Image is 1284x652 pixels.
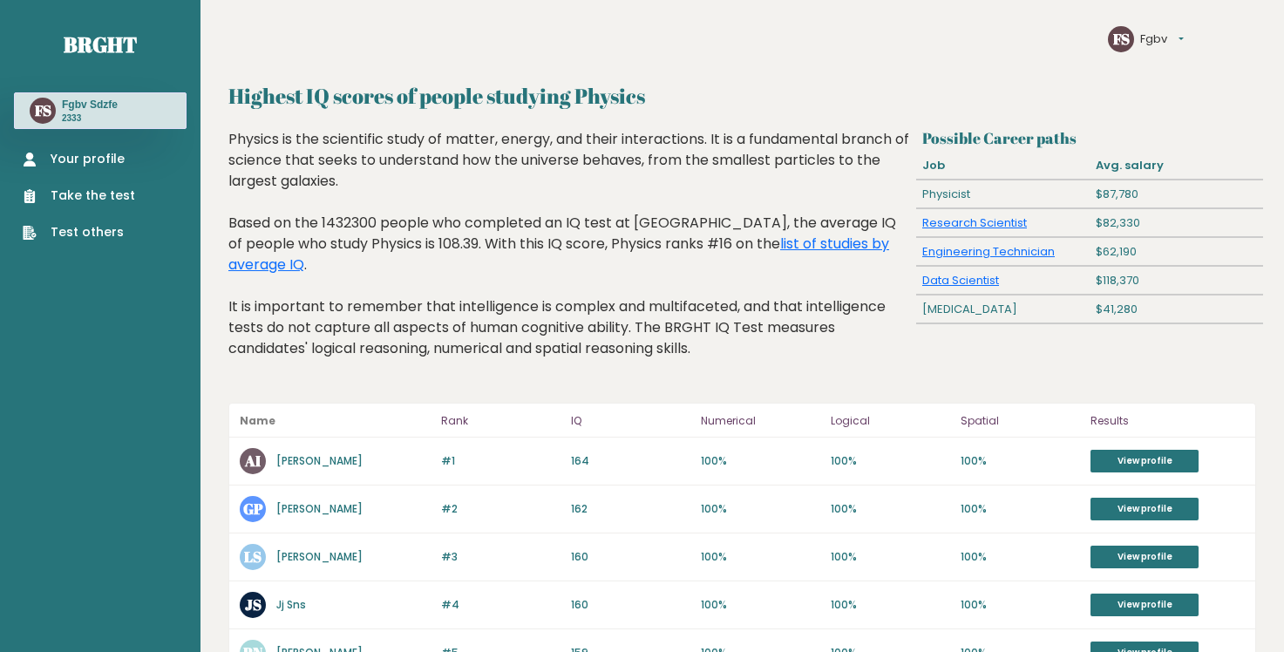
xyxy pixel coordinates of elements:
p: 100% [701,549,820,565]
div: Avg. salary [1090,152,1263,180]
p: 100% [961,549,1080,565]
div: Job [916,152,1090,180]
a: Jj Sns [276,597,306,612]
p: 164 [571,453,690,469]
p: 100% [831,453,950,469]
div: $82,330 [1090,209,1263,237]
text: AI [244,451,261,471]
p: #4 [441,597,560,613]
text: JS [245,594,262,615]
div: $118,370 [1090,267,1263,295]
p: 100% [831,597,950,613]
p: 100% [701,501,820,517]
a: Research Scientist [922,214,1027,231]
div: Physics is the scientific study of matter, energy, and their interactions. It is a fundamental br... [228,129,909,385]
div: $62,190 [1090,238,1263,266]
p: 100% [831,501,950,517]
a: Your profile [23,150,135,168]
a: Brght [64,31,137,58]
b: Name [240,413,275,428]
p: 162 [571,501,690,517]
h2: Highest IQ scores of people studying Physics [228,80,1256,112]
a: Test others [23,223,135,241]
p: #3 [441,549,560,565]
a: View profile [1090,498,1199,520]
p: IQ [571,411,690,431]
p: 100% [961,501,1080,517]
h3: Fgbv Sdzfe [62,98,118,112]
h3: Possible Career paths [922,129,1256,147]
div: $87,780 [1090,180,1263,208]
p: Numerical [701,411,820,431]
a: View profile [1090,450,1199,472]
a: Data Scientist [922,272,999,289]
a: [PERSON_NAME] [276,453,363,468]
a: View profile [1090,546,1199,568]
p: Logical [831,411,950,431]
p: 160 [571,597,690,613]
a: Take the test [23,187,135,205]
p: 100% [961,453,1080,469]
a: View profile [1090,594,1199,616]
a: list of studies by average IQ [228,234,889,275]
p: 2333 [62,112,118,125]
a: [PERSON_NAME] [276,549,363,564]
div: $41,280 [1090,295,1263,323]
p: 100% [701,453,820,469]
p: #2 [441,501,560,517]
p: 160 [571,549,690,565]
text: FS [1113,29,1130,49]
text: FS [35,100,51,120]
p: Results [1090,411,1245,431]
div: [MEDICAL_DATA] [916,295,1090,323]
text: LS [244,547,262,567]
p: #1 [441,453,560,469]
button: Fgbv [1140,31,1184,48]
a: [PERSON_NAME] [276,501,363,516]
p: Spatial [961,411,1080,431]
p: 100% [961,597,1080,613]
text: GP [243,499,263,519]
p: Rank [441,411,560,431]
p: 100% [831,549,950,565]
div: Physicist [916,180,1090,208]
a: Engineering Technician [922,243,1055,260]
p: 100% [701,597,820,613]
